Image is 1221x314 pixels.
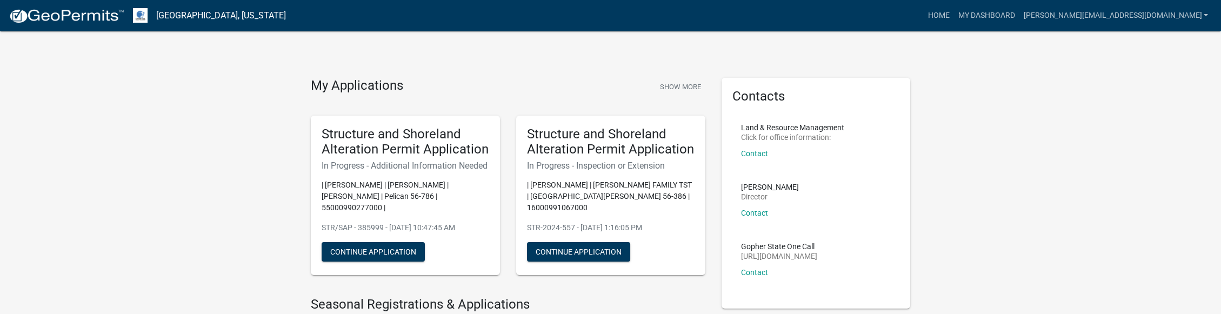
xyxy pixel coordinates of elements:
a: Home [924,5,954,26]
a: [PERSON_NAME][EMAIL_ADDRESS][DOMAIN_NAME] [1019,5,1212,26]
p: Director [741,193,799,201]
p: Land & Resource Management [741,124,844,131]
a: [GEOGRAPHIC_DATA], [US_STATE] [156,6,286,25]
h4: My Applications [311,78,403,94]
p: | [PERSON_NAME] | [PERSON_NAME] | [PERSON_NAME] | Pelican 56-786 | 55000990277000 | [322,179,489,213]
button: Continue Application [527,242,630,262]
a: Contact [741,209,768,217]
p: Click for office information: [741,133,844,141]
h6: In Progress - Additional Information Needed [322,161,489,171]
p: STR-2024-557 - [DATE] 1:16:05 PM [527,222,695,233]
a: My Dashboard [954,5,1019,26]
button: Continue Application [322,242,425,262]
h5: Structure and Shoreland Alteration Permit Application [322,126,489,158]
p: | [PERSON_NAME] | [PERSON_NAME] FAMILY TST | [GEOGRAPHIC_DATA][PERSON_NAME] 56-386 | 16000991067000 [527,179,695,213]
h5: Contacts [732,89,900,104]
a: Contact [741,268,768,277]
h5: Structure and Shoreland Alteration Permit Application [527,126,695,158]
p: [URL][DOMAIN_NAME] [741,252,817,260]
h6: In Progress - Inspection or Extension [527,161,695,171]
p: Gopher State One Call [741,243,817,250]
p: [PERSON_NAME] [741,183,799,191]
button: Show More [656,78,705,96]
a: Contact [741,149,768,158]
p: STR/SAP - 385999 - [DATE] 10:47:45 AM [322,222,489,233]
img: Otter Tail County, Minnesota [133,8,148,23]
h4: Seasonal Registrations & Applications [311,297,705,312]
